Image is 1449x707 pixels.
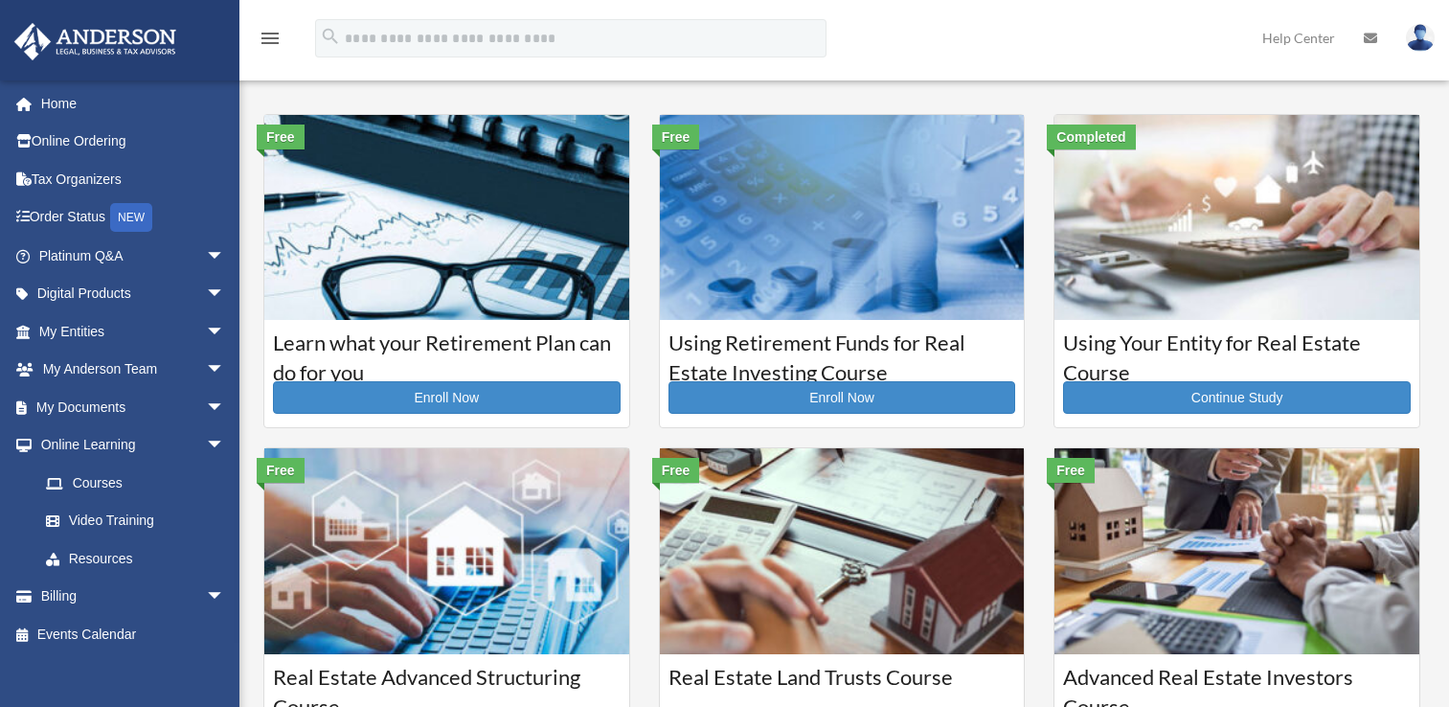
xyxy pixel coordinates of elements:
[110,203,152,232] div: NEW
[668,381,1016,414] a: Enroll Now
[13,312,254,351] a: My Entitiesarrow_drop_down
[9,23,182,60] img: Anderson Advisors Platinum Portal
[257,125,305,149] div: Free
[1063,381,1411,414] a: Continue Study
[1047,458,1095,483] div: Free
[13,237,254,275] a: Platinum Q&Aarrow_drop_down
[13,426,254,465] a: Online Learningarrow_drop_down
[1047,125,1135,149] div: Completed
[13,388,254,426] a: My Documentsarrow_drop_down
[27,464,244,502] a: Courses
[206,237,244,276] span: arrow_drop_down
[13,84,254,123] a: Home
[206,351,244,390] span: arrow_drop_down
[13,160,254,198] a: Tax Organizers
[652,458,700,483] div: Free
[259,27,282,50] i: menu
[668,329,1016,376] h3: Using Retirement Funds for Real Estate Investing Course
[652,125,700,149] div: Free
[1406,24,1435,52] img: User Pic
[27,502,254,540] a: Video Training
[13,275,254,313] a: Digital Productsarrow_drop_down
[206,312,244,352] span: arrow_drop_down
[259,34,282,50] a: menu
[1063,329,1411,376] h3: Using Your Entity for Real Estate Course
[206,275,244,314] span: arrow_drop_down
[13,123,254,161] a: Online Ordering
[13,578,254,616] a: Billingarrow_drop_down
[273,381,621,414] a: Enroll Now
[13,198,254,238] a: Order StatusNEW
[206,426,244,466] span: arrow_drop_down
[13,351,254,389] a: My Anderson Teamarrow_drop_down
[27,539,254,578] a: Resources
[320,26,341,47] i: search
[257,458,305,483] div: Free
[206,578,244,617] span: arrow_drop_down
[206,388,244,427] span: arrow_drop_down
[273,329,621,376] h3: Learn what your Retirement Plan can do for you
[13,615,254,653] a: Events Calendar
